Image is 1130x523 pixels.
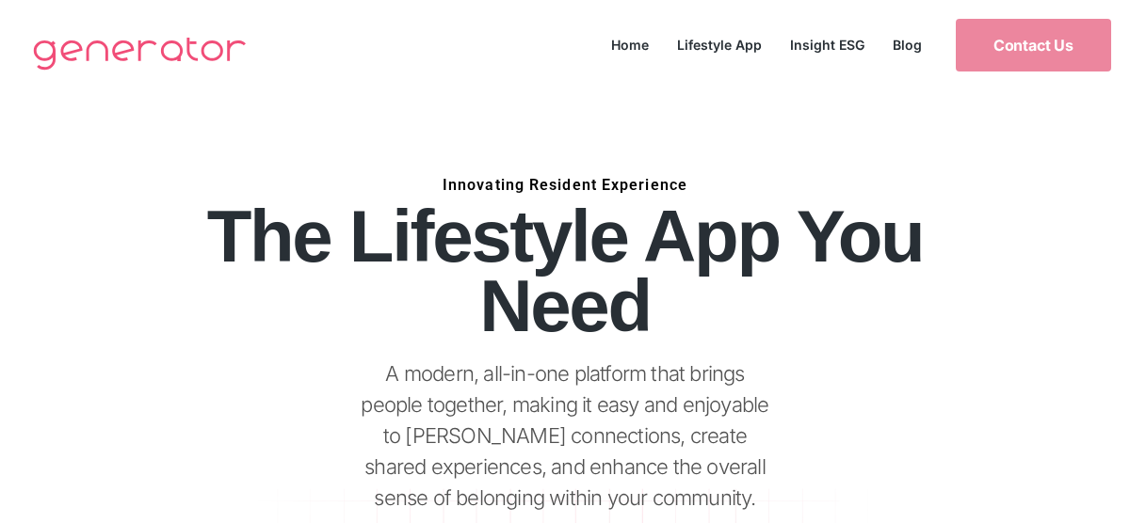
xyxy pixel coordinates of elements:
[122,201,1008,341] h1: The Lifestyle App You Need
[776,32,879,57] a: Insight ESG
[993,38,1073,53] span: Contact Us
[956,19,1111,71] a: Contact Us
[879,32,936,57] a: Blog
[597,32,663,57] a: Home
[663,32,776,57] a: Lifestyle App
[597,32,936,57] nav: Menu
[352,358,777,514] p: A modern, all-in-one platform that brings people together, making it easy and enjoyable to [PERSO...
